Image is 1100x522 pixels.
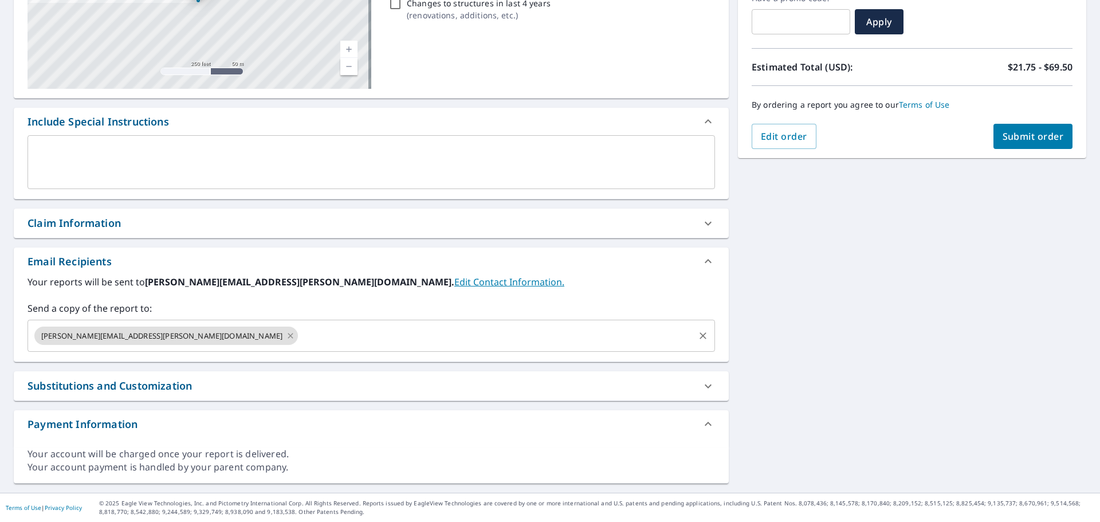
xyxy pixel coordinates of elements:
[6,504,41,512] a: Terms of Use
[27,215,121,231] div: Claim Information
[1003,130,1064,143] span: Submit order
[761,130,807,143] span: Edit order
[14,209,729,238] div: Claim Information
[340,58,357,75] a: Current Level 17, Zoom Out
[864,15,894,28] span: Apply
[27,114,169,129] div: Include Special Instructions
[855,9,903,34] button: Apply
[6,504,82,511] p: |
[27,275,715,289] label: Your reports will be sent to
[27,417,137,432] div: Payment Information
[407,9,551,21] p: ( renovations, additions, etc. )
[1008,60,1072,74] p: $21.75 - $69.50
[27,461,715,474] div: Your account payment is handled by your parent company.
[14,410,729,438] div: Payment Information
[14,248,729,275] div: Email Recipients
[14,371,729,401] div: Substitutions and Customization
[454,276,564,288] a: EditContactInfo
[752,60,912,74] p: Estimated Total (USD):
[145,276,454,288] b: [PERSON_NAME][EMAIL_ADDRESS][PERSON_NAME][DOMAIN_NAME].
[99,499,1094,516] p: © 2025 Eagle View Technologies, Inc. and Pictometry International Corp. All Rights Reserved. Repo...
[27,448,715,461] div: Your account will be charged once your report is delivered.
[27,378,192,394] div: Substitutions and Customization
[695,328,711,344] button: Clear
[27,254,112,269] div: Email Recipients
[752,124,816,149] button: Edit order
[340,41,357,58] a: Current Level 17, Zoom In
[752,100,1072,110] p: By ordering a report you agree to our
[899,99,950,110] a: Terms of Use
[993,124,1073,149] button: Submit order
[34,327,298,345] div: [PERSON_NAME][EMAIL_ADDRESS][PERSON_NAME][DOMAIN_NAME]
[14,108,729,135] div: Include Special Instructions
[34,331,289,342] span: [PERSON_NAME][EMAIL_ADDRESS][PERSON_NAME][DOMAIN_NAME]
[27,301,715,315] label: Send a copy of the report to:
[45,504,82,512] a: Privacy Policy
